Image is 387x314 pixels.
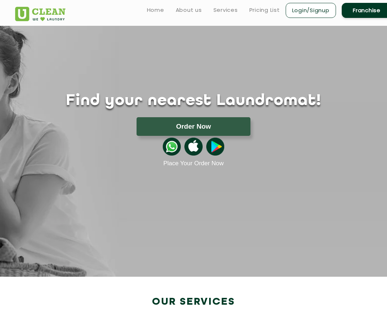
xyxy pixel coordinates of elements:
button: Order Now [137,117,250,136]
a: About us [176,6,202,14]
img: whatsappicon.png [163,138,181,156]
h2: Our Services [15,296,372,308]
a: Home [147,6,164,14]
a: Place Your Order Now [163,160,224,167]
img: playstoreicon.png [206,138,224,156]
img: UClean Laundry and Dry Cleaning [15,7,66,21]
a: Services [213,6,238,14]
a: Pricing List [249,6,280,14]
img: apple-icon.png [184,138,202,156]
a: Login/Signup [286,3,336,18]
h1: Find your nearest Laundromat! [10,92,378,110]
